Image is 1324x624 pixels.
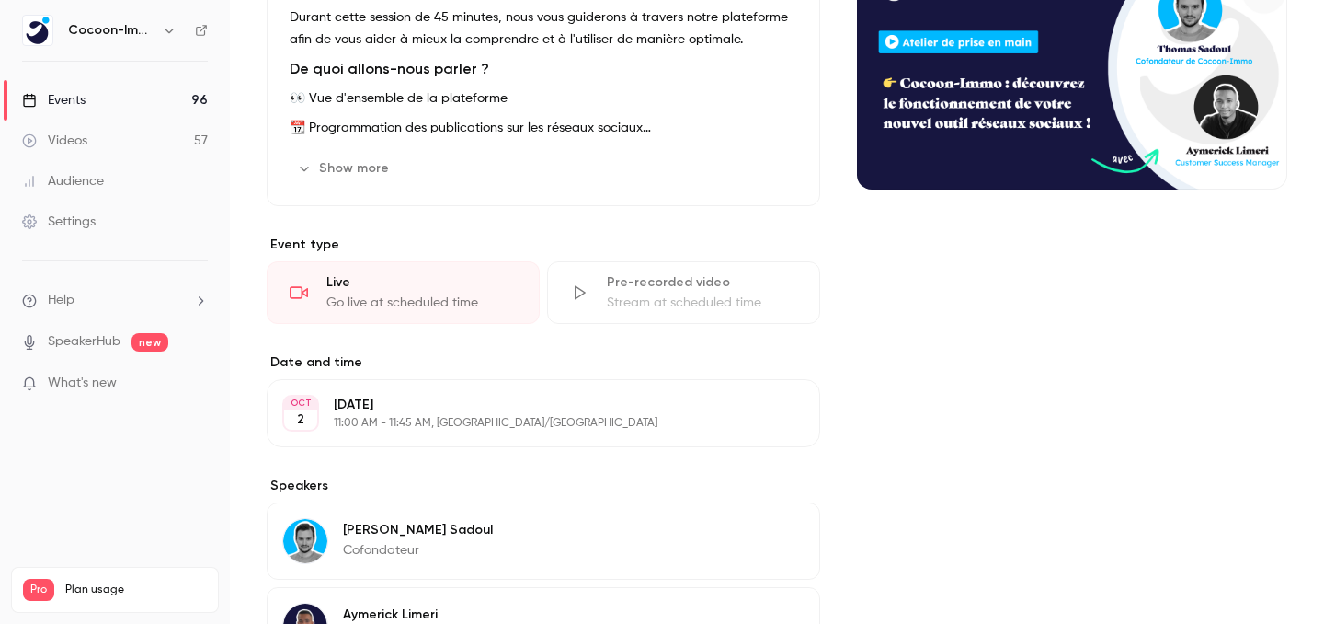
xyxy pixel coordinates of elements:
p: 📆 Programmation des publications sur les réseaux sociaux [290,117,797,139]
div: OCT [284,397,317,410]
div: Audience [22,172,104,191]
span: What's new [48,374,117,393]
div: Pre-recorded videoStream at scheduled time [547,261,820,324]
p: [DATE] [334,396,723,414]
div: Settings [22,213,96,231]
div: Thomas Sadoul[PERSON_NAME] SadoulCofondateur [267,503,820,580]
div: LiveGo live at scheduled time [267,261,540,324]
li: help-dropdown-opener [22,291,208,310]
label: Date and time [267,353,820,372]
p: [PERSON_NAME] Sadoul [343,521,493,539]
img: Cocoon-Immo [23,16,52,45]
span: Pro [23,579,54,601]
div: Videos [22,132,87,150]
div: Go live at scheduled time [326,294,517,312]
iframe: Noticeable Trigger [186,376,208,392]
p: Cofondateur [343,541,493,560]
span: new [131,333,168,352]
p: Event type [267,236,820,254]
h2: De quoi allons-nous parler ? [290,58,797,80]
label: Speakers [267,477,820,495]
p: 11:00 AM - 11:45 AM, [GEOGRAPHIC_DATA]/[GEOGRAPHIC_DATA] [334,416,723,431]
p: Aymerick Limeri [343,606,510,624]
span: Help [48,291,74,310]
p: 👀 Vue d'ensemble de la plateforme [290,87,797,110]
div: Pre-recorded video [607,273,797,292]
div: Events [22,91,86,110]
a: SpeakerHub [48,332,120,352]
p: 2 [297,410,304,429]
button: Show more [290,154,400,183]
h6: Cocoon-Immo [68,21,154,40]
div: Live [326,273,517,292]
img: Thomas Sadoul [283,519,327,563]
div: Stream at scheduled time [607,294,797,312]
span: Plan usage [65,583,207,597]
p: Durant cette session de 45 minutes, nous vous guiderons à travers notre plateforme afin de vous a... [290,6,797,51]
